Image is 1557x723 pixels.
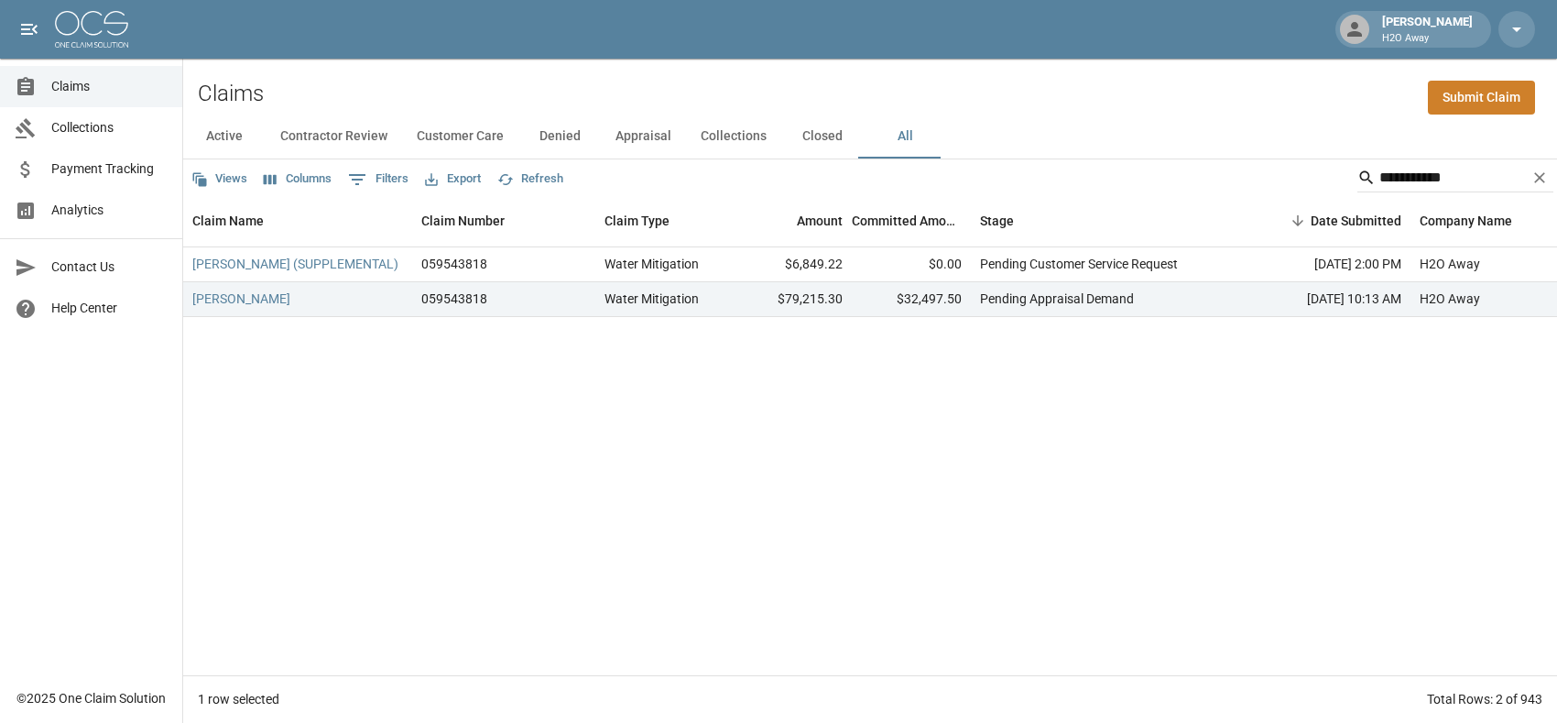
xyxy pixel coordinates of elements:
button: Refresh [493,165,568,193]
button: Sort [1285,208,1311,234]
button: Closed [781,115,864,159]
div: dynamic tabs [183,115,1557,159]
span: Contact Us [51,257,168,277]
div: [DATE] 2:00 PM [1246,247,1410,282]
div: [PERSON_NAME] [1375,13,1480,46]
h2: Claims [198,81,264,107]
p: H2O Away [1382,31,1473,47]
div: Claim Number [412,195,595,246]
span: Analytics [51,201,168,220]
div: $32,497.50 [852,282,971,317]
button: Collections [686,115,781,159]
div: 1 row selected [198,690,279,708]
div: Water Mitigation [604,290,699,308]
div: Claim Name [192,195,264,246]
span: Claims [51,77,168,96]
div: $79,215.30 [733,282,852,317]
div: 059543818 [421,290,487,308]
div: Committed Amount [852,195,962,246]
div: Claim Type [604,195,670,246]
div: $0.00 [852,247,971,282]
div: Amount [733,195,852,246]
button: Denied [518,115,601,159]
button: Contractor Review [266,115,402,159]
button: Views [187,165,252,193]
div: Committed Amount [852,195,971,246]
div: H2O Away [1420,255,1480,273]
span: Help Center [51,299,168,318]
div: 059543818 [421,255,487,273]
button: Select columns [259,165,336,193]
div: Claim Type [595,195,733,246]
div: Water Mitigation [604,255,699,273]
div: Claim Name [183,195,412,246]
div: Stage [971,195,1246,246]
div: Total Rows: 2 of 943 [1427,690,1542,708]
button: Clear [1526,164,1553,192]
div: Company Name [1420,195,1512,246]
div: Amount [797,195,843,246]
button: All [864,115,946,159]
button: Appraisal [601,115,686,159]
a: [PERSON_NAME] [192,290,290,308]
div: [DATE] 10:13 AM [1246,282,1410,317]
div: Date Submitted [1311,195,1401,246]
button: Active [183,115,266,159]
button: Show filters [343,165,413,194]
span: Payment Tracking [51,159,168,179]
div: Stage [980,195,1014,246]
span: Collections [51,118,168,137]
div: H2O Away [1420,290,1480,308]
div: © 2025 One Claim Solution [16,689,166,707]
div: Claim Number [421,195,505,246]
a: [PERSON_NAME] (SUPPLEMENTAL) [192,255,398,273]
button: Customer Care [402,115,518,159]
div: Pending Customer Service Request [980,255,1178,273]
div: Search [1357,163,1553,196]
img: ocs-logo-white-transparent.png [55,11,128,48]
button: Export [420,165,485,193]
button: open drawer [11,11,48,48]
div: $6,849.22 [733,247,852,282]
a: Submit Claim [1428,81,1535,115]
div: Pending Appraisal Demand [980,290,1134,308]
div: Date Submitted [1246,195,1410,246]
